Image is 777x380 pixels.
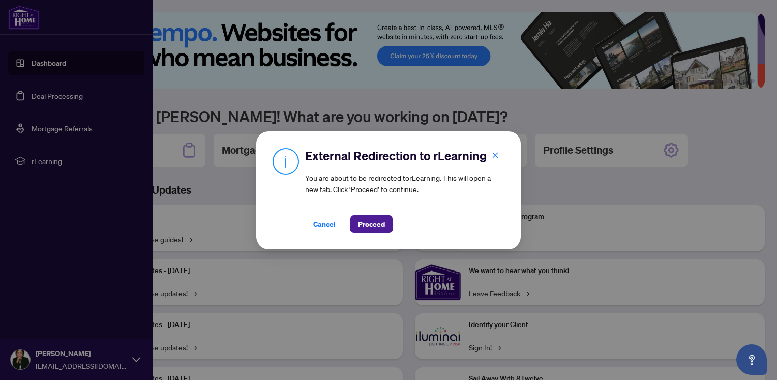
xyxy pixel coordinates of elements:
[492,151,499,158] span: close
[358,216,385,232] span: Proceed
[736,344,767,375] button: Open asap
[313,216,336,232] span: Cancel
[350,215,393,233] button: Proceed
[305,148,504,233] div: You are about to be redirected to rLearning . This will open a new tab. Click ‘Proceed’ to continue.
[305,215,344,233] button: Cancel
[305,148,504,164] h2: External Redirection to rLearning
[273,148,299,175] img: Info Icon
